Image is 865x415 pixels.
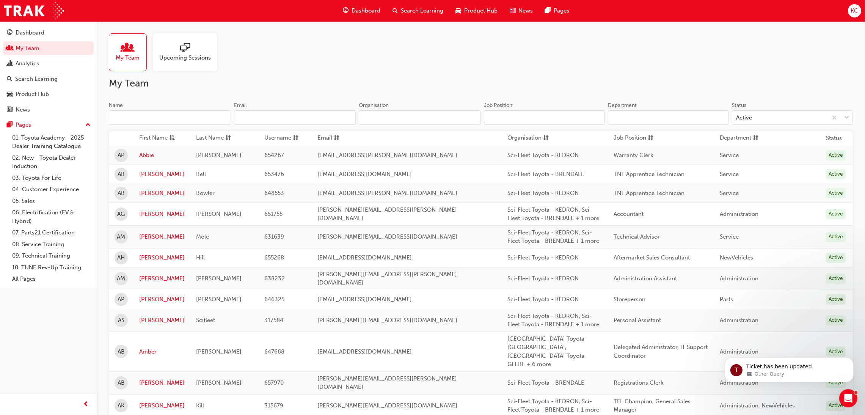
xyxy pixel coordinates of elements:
[826,315,846,325] div: Active
[293,134,298,143] span: sorting-icon
[117,233,126,241] span: AM
[196,233,209,240] span: Mole
[7,76,12,83] span: search-icon
[510,6,515,16] span: news-icon
[4,2,64,19] img: Trak
[826,232,846,242] div: Active
[139,134,181,143] button: First Nameasc-icon
[484,102,512,109] div: Job Position
[504,3,539,19] a: news-iconNews
[139,316,185,325] a: [PERSON_NAME]
[153,33,223,71] a: Upcoming Sessions
[118,401,125,410] span: AK
[3,57,94,71] a: Analytics
[608,110,729,125] input: Department
[264,211,283,217] span: 651755
[334,134,339,143] span: sorting-icon
[720,275,758,282] span: Administration
[3,103,94,117] a: News
[449,3,504,19] a: car-iconProduct Hub
[507,134,549,143] button: Organisationsorting-icon
[9,152,94,172] a: 02. New - Toyota Dealer Induction
[317,171,412,178] span: [EMAIL_ADDRESS][DOMAIN_NAME]
[118,347,125,356] span: AB
[117,274,126,283] span: AM
[196,211,242,217] span: [PERSON_NAME]
[392,6,398,16] span: search-icon
[337,3,386,19] a: guage-iconDashboard
[507,335,589,368] span: [GEOGRAPHIC_DATA] Toyota - [GEOGRAPHIC_DATA], [GEOGRAPHIC_DATA] Toyota - GLEBE + 6 more
[3,118,94,132] button: Pages
[826,150,846,160] div: Active
[3,87,94,101] a: Product Hub
[507,379,584,386] span: Sci-Fleet Toyota - BRENDALE
[317,233,457,240] span: [PERSON_NAME][EMAIL_ADDRESS][DOMAIN_NAME]
[118,170,125,179] span: AB
[720,190,739,196] span: Service
[180,43,190,53] span: sessionType_ONLINE_URL-icon
[507,296,579,303] span: Sci-Fleet Toyota - KEDRON
[826,401,846,411] div: Active
[614,379,664,386] span: Registrations Clerk
[614,134,646,143] span: Job Position
[826,209,846,219] div: Active
[15,75,58,83] div: Search Learning
[9,239,94,250] a: 08. Service Training
[826,294,846,305] div: Active
[139,189,185,198] a: [PERSON_NAME]
[343,6,349,16] span: guage-icon
[16,90,49,99] div: Product Hub
[139,295,185,304] a: [PERSON_NAME]
[554,6,569,15] span: Pages
[85,120,91,130] span: up-icon
[455,6,461,16] span: car-icon
[713,341,865,395] iframe: Intercom notifications message
[317,134,359,143] button: Emailsorting-icon
[196,317,215,324] span: Scifleet
[196,134,238,143] button: Last Namesorting-icon
[507,275,579,282] span: Sci-Fleet Toyota - KEDRON
[317,402,457,409] span: [PERSON_NAME][EMAIL_ADDRESS][DOMAIN_NAME]
[614,254,690,261] span: Aftermarket Sales Consultant
[196,171,206,178] span: Bell
[614,134,655,143] button: Job Positionsorting-icon
[118,379,125,387] span: AB
[720,134,751,143] span: Department
[139,274,185,283] a: [PERSON_NAME]
[196,152,242,159] span: [PERSON_NAME]
[234,102,247,109] div: Email
[614,317,661,324] span: Personal Assistant
[83,400,89,409] span: prev-icon
[139,253,185,262] a: [PERSON_NAME]
[196,190,215,196] span: Bowler
[720,296,733,303] span: Parts
[614,398,691,413] span: TFL Champion, General Sales Manager
[196,296,242,303] span: [PERSON_NAME]
[3,26,94,40] a: Dashboard
[264,296,284,303] span: 646325
[264,402,283,409] span: 315679
[264,233,284,240] span: 631639
[264,190,284,196] span: 648553
[7,122,13,129] span: pages-icon
[139,347,185,356] a: Amber
[317,254,412,261] span: [EMAIL_ADDRESS][DOMAIN_NAME]
[826,188,846,198] div: Active
[264,317,283,324] span: 317584
[118,210,125,219] span: AG
[3,72,94,86] a: Search Learning
[545,6,551,16] span: pages-icon
[648,134,653,143] span: sorting-icon
[264,254,284,261] span: 655268
[264,134,291,143] span: Username
[507,206,599,222] span: Sci-Fleet Toyota - KEDRON, Sci-Fleet Toyota - BRENDALE + 1 more
[848,4,861,17] button: KC
[139,379,185,387] a: [PERSON_NAME]
[359,102,389,109] div: Organisation
[139,233,185,241] a: [PERSON_NAME]
[9,262,94,274] a: 10. TUNE Rev-Up Training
